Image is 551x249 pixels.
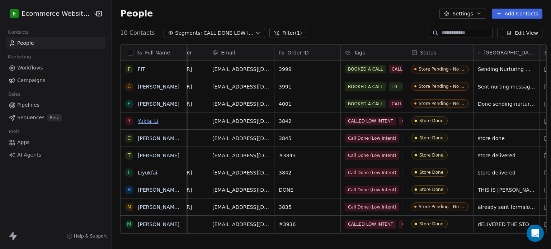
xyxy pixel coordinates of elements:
div: Store Done [419,118,443,123]
a: [PERSON_NAME] Sum Sum Ng [138,204,214,210]
span: Sending Nurturing message, day 3 [478,66,535,73]
div: Y [128,117,131,125]
div: L [128,169,131,176]
span: BOOKED A CALL [345,100,386,108]
span: 3842 [279,169,336,176]
span: Tags [354,49,365,56]
button: EEcommerce Website Builder [9,8,88,20]
a: AI Agents [6,149,105,161]
a: [PERSON_NAME] [138,84,179,90]
a: FIT [138,66,145,72]
span: 3845 [279,135,336,142]
span: Call Done (Low Intent) [399,220,453,229]
div: M [127,220,131,228]
span: #3936 [279,221,336,228]
span: Sequences [17,114,44,121]
span: Segments: [175,29,202,37]
span: #3843 [279,152,336,159]
span: [EMAIL_ADDRESS][DOMAIN_NAME] [212,118,270,125]
span: Marketing [5,52,34,62]
span: Help & Support [74,233,107,239]
span: Email [221,49,235,56]
span: CALLED LOW INTENT [345,117,396,125]
span: 3835 [279,203,336,211]
div: C [127,134,131,142]
span: [EMAIL_ADDRESS][DOMAIN_NAME] [212,186,270,193]
div: Store Done [419,153,443,158]
span: CALLED LOW INTENT [402,186,453,194]
div: Store Pending - No form [419,101,465,106]
a: Liyukfai [138,170,157,176]
a: SequencesBeta [6,112,105,124]
span: store done [478,135,535,142]
div: N [127,203,131,211]
span: Low Intent (by price) [402,134,453,143]
span: [EMAIL_ADDRESS][DOMAIN_NAME] [212,100,270,107]
a: [PERSON_NAME] [PERSON_NAME] [138,135,223,141]
span: Call Done (Low Intent) [399,117,453,125]
div: C [127,83,131,90]
div: T [128,152,131,159]
span: People [120,8,153,19]
a: Apps [6,137,105,148]
a: [PERSON_NAME] [138,153,179,158]
div: Store Pending - No form [419,84,465,89]
span: Call Done (Low Intent) [345,134,399,143]
a: Help & Support [67,233,107,239]
button: Settings [439,9,486,19]
span: Status [420,49,436,56]
span: [EMAIL_ADDRESS][DOMAIN_NAME] [212,203,270,211]
a: Campaigns [6,75,105,86]
span: Low Intent (by price) [402,203,453,211]
span: [GEOGRAPHIC_DATA] Status/Many Contacts [484,49,535,56]
button: Filter(1) [269,28,306,38]
span: E [13,10,16,17]
div: E [128,100,131,107]
span: THIS IS [PERSON_NAME], STORE DELIVERED [478,186,535,193]
span: Beta [47,114,62,121]
span: Workflows [17,64,43,72]
span: [EMAIL_ADDRESS][DOMAIN_NAME] [212,152,270,159]
span: BOOKED A CALL [345,65,386,73]
div: Store Done [419,170,443,175]
span: Ecommerce Website Builder [22,9,91,18]
span: store delivered [478,169,535,176]
a: [PERSON_NAME] [138,101,179,107]
span: People [17,39,34,47]
span: 3842 [279,118,336,125]
span: Pipelines [17,101,39,109]
div: grid [121,61,187,247]
span: Call Done (Low Intent) [345,203,399,211]
span: CALL DONE LOW INTENT [203,29,254,37]
a: [PERSON_NAME] [138,221,179,227]
span: Order ID [287,49,309,56]
div: Tags [341,45,407,60]
span: 3999 [279,66,336,73]
span: T0 - Discovery Call [389,82,435,91]
a: Workflows [6,62,105,74]
div: Email [208,45,274,60]
span: Low Intent (by price) [402,168,453,177]
span: Call Done (Low Intent) [345,151,399,160]
span: [EMAIL_ADDRESS][DOMAIN_NAME] [212,83,270,90]
span: Done sending nurturing message, Day 3 [478,100,535,107]
span: CALLED LOW INTENT [389,65,440,73]
span: 10 Contacts [120,29,155,37]
div: B [127,186,131,193]
a: Pipelines [6,99,105,111]
span: Sent nurting messages, waiting for [PERSON_NAME] confirmation about what intent is [PERSON_NAME]. [478,83,535,90]
div: Status [407,45,473,60]
span: Call Done (Low Intent) [345,168,399,177]
span: Contacts [5,27,32,38]
span: Call Done (Warm/Hot) [402,151,455,160]
span: 4001 [279,100,336,107]
span: Tools [5,126,23,137]
span: Call Done (Low Intent) [345,186,399,194]
div: Full Name [121,45,187,60]
div: Order ID [274,45,340,60]
div: Store Done [419,135,443,140]
div: Open Intercom Messenger [527,225,544,242]
div: F [128,66,131,73]
span: Full Name [145,49,170,56]
div: Store Done [419,187,443,192]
